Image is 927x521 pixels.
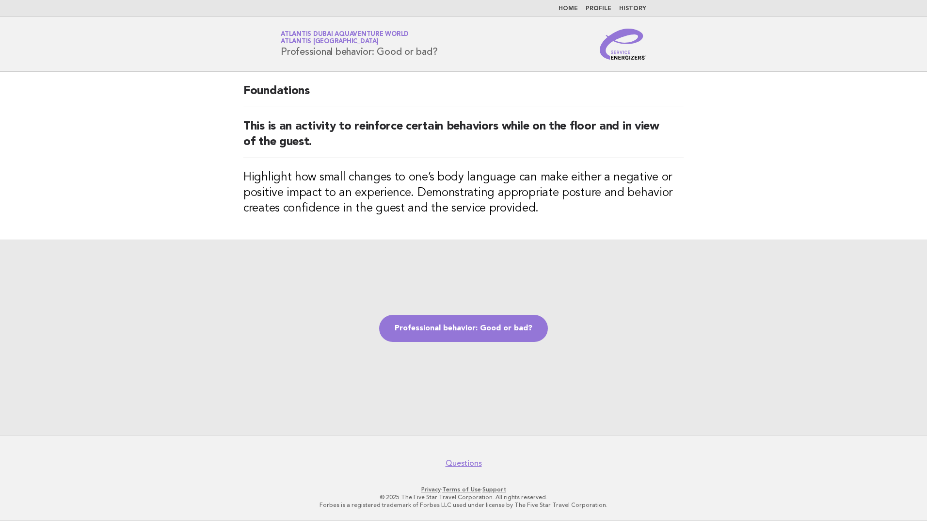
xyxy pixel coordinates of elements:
a: Home [559,6,578,12]
a: Profile [586,6,611,12]
h2: Foundations [243,83,684,107]
a: Privacy [421,486,441,493]
p: © 2025 The Five Star Travel Corporation. All rights reserved. [167,493,760,501]
p: Forbes is a registered trademark of Forbes LLC used under license by The Five Star Travel Corpora... [167,501,760,509]
a: Professional behavior: Good or bad? [379,315,548,342]
h1: Professional behavior: Good or bad? [281,32,437,57]
img: Service Energizers [600,29,646,60]
span: Atlantis [GEOGRAPHIC_DATA] [281,39,379,45]
a: Support [482,486,506,493]
a: Atlantis Dubai Aquaventure WorldAtlantis [GEOGRAPHIC_DATA] [281,31,409,45]
h2: This is an activity to reinforce certain behaviors while on the floor and in view of the guest. [243,119,684,158]
p: · · [167,486,760,493]
a: Questions [446,458,482,468]
h3: Highlight how small changes to one’s body language can make either a negative or positive impact ... [243,170,684,216]
a: Terms of Use [442,486,481,493]
a: History [619,6,646,12]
